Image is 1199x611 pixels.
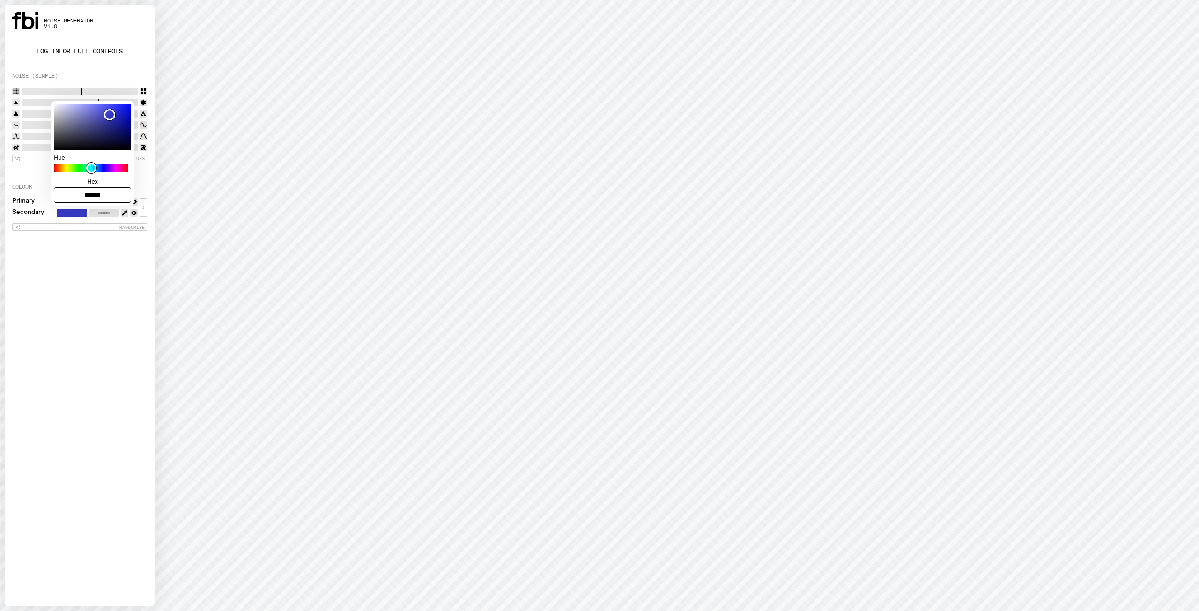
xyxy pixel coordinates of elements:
input: Hue [54,164,128,172]
label: Noise (Simple) [12,74,58,79]
input: Hex [54,187,131,203]
button: Randomise Values [12,155,147,162]
label: Secondary [12,209,44,217]
div: Color space thumb [104,109,115,120]
span: Hue [54,154,65,161]
label: Colour [12,184,32,190]
button: Randomise [12,223,147,231]
span: v1.0 [44,24,93,29]
p: for full controls [12,48,147,54]
a: Log in [37,47,59,56]
label: Primary [12,198,35,206]
span: Randomise [119,225,145,230]
span: Noise Generator [44,18,93,23]
button: ↕ [140,198,147,217]
span: Hex [87,178,98,185]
